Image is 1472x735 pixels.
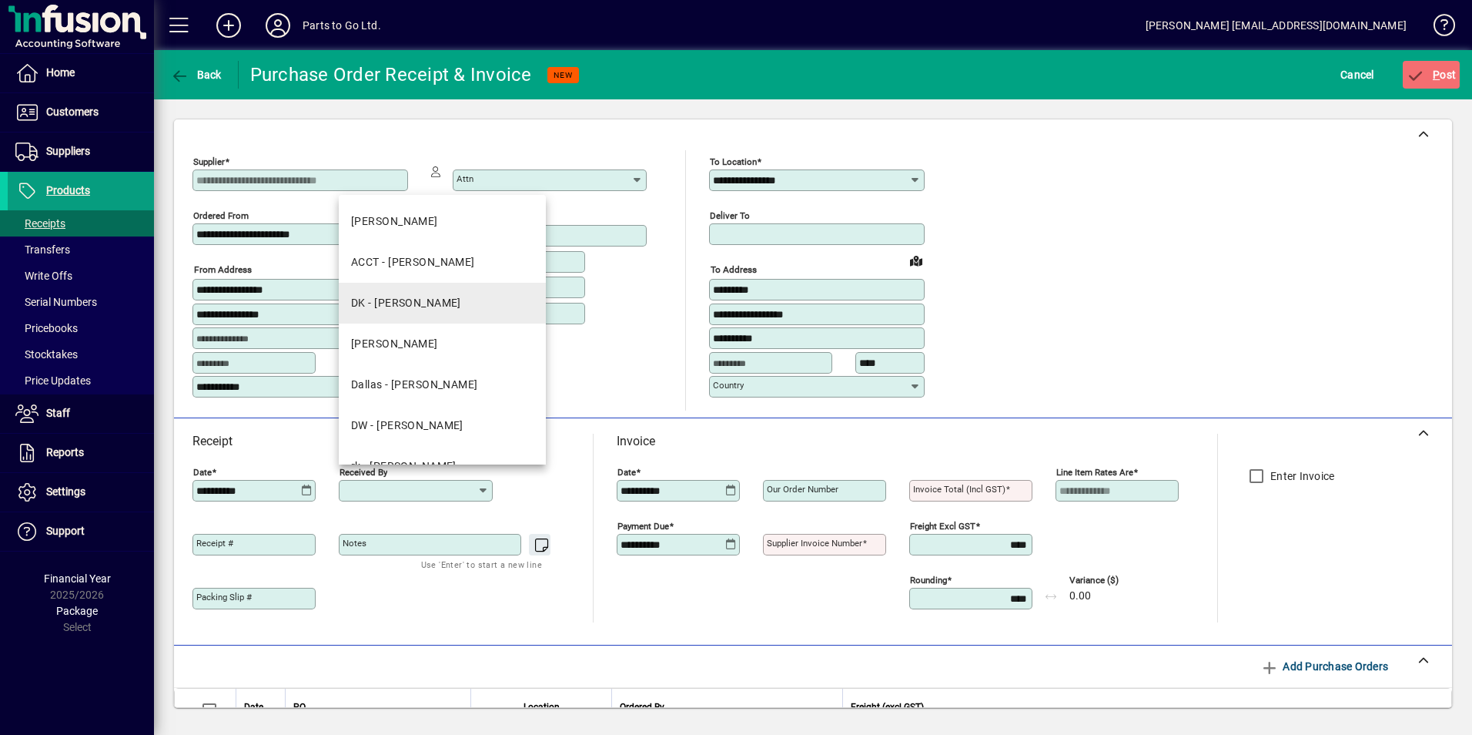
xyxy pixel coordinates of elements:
[8,289,154,315] a: Serial Numbers
[1337,61,1378,89] button: Cancel
[8,210,154,237] a: Receipts
[15,217,65,230] span: Receipts
[1069,576,1162,586] span: Variance ($)
[193,156,225,167] mat-label: Supplier
[170,69,222,81] span: Back
[46,66,75,79] span: Home
[1407,69,1457,81] span: ost
[1146,13,1407,38] div: [PERSON_NAME] [EMAIL_ADDRESS][DOMAIN_NAME]
[713,380,744,391] mat-label: Country
[250,62,532,87] div: Purchase Order Receipt & Invoice
[351,213,438,230] div: [PERSON_NAME]
[46,145,90,157] span: Suppliers
[244,699,277,716] div: Date
[351,458,457,475] div: rk - [PERSON_NAME]
[44,572,111,585] span: Financial Year
[1254,653,1394,680] button: Add Purchase Orders
[8,133,154,171] a: Suppliers
[1069,590,1091,602] span: 0.00
[339,201,546,242] mat-option: DAVE - Dave Keogan
[15,270,72,282] span: Write Offs
[910,575,947,586] mat-label: Rounding
[343,538,366,549] mat-label: Notes
[15,374,91,387] span: Price Updates
[196,592,252,602] mat-label: Packing Slip #
[1403,61,1460,89] button: Post
[46,184,90,196] span: Products
[617,521,669,532] mat-label: Payment due
[196,538,233,549] mat-label: Receipt #
[351,377,478,393] div: Dallas - [PERSON_NAME]
[56,605,98,617] span: Package
[710,156,757,167] mat-label: To location
[154,61,239,89] app-page-header-button: Back
[8,473,154,512] a: Settings
[617,467,636,478] mat-label: Date
[339,364,546,405] mat-option: Dallas - Dallas Iosefo
[620,699,835,716] div: Ordered By
[340,467,387,478] mat-label: Received by
[1433,69,1440,81] span: P
[904,248,928,273] a: View on map
[46,446,84,458] span: Reports
[339,283,546,324] mat-option: DK - Dharmendra Kumar
[46,106,99,118] span: Customers
[46,407,70,419] span: Staff
[851,699,1432,716] div: Freight (excl GST)
[204,12,253,39] button: Add
[8,237,154,263] a: Transfers
[8,54,154,92] a: Home
[1056,467,1133,478] mat-label: Line item rates are
[351,336,438,352] div: [PERSON_NAME]
[339,242,546,283] mat-option: ACCT - David Wynne
[193,210,249,221] mat-label: Ordered from
[1422,3,1453,53] a: Knowledge Base
[339,446,546,487] mat-option: rk - Rajat Kapoor
[46,525,85,537] span: Support
[15,296,97,308] span: Serial Numbers
[8,341,154,367] a: Stocktakes
[710,210,750,221] mat-label: Deliver To
[293,699,463,716] div: PO
[8,315,154,341] a: Pricebooks
[339,405,546,446] mat-option: DW - Dave Wheatley
[303,13,381,38] div: Parts to Go Ltd.
[15,322,78,334] span: Pricebooks
[1260,654,1388,679] span: Add Purchase Orders
[351,254,475,270] div: ACCT - [PERSON_NAME]
[8,394,154,433] a: Staff
[8,434,154,472] a: Reports
[851,699,924,716] span: Freight (excl GST)
[193,467,212,478] mat-label: Date
[421,555,542,573] mat-hint: Use 'Enter' to start a new line
[8,93,154,132] a: Customers
[457,173,473,184] mat-label: Attn
[8,512,154,551] a: Support
[244,699,263,716] span: Date
[554,70,573,80] span: NEW
[46,485,85,498] span: Settings
[620,699,664,716] span: Ordered By
[1340,62,1374,87] span: Cancel
[767,538,862,549] mat-label: Supplier invoice number
[524,699,560,716] span: Location
[1267,468,1334,484] label: Enter Invoice
[15,243,70,256] span: Transfers
[767,484,838,495] mat-label: Our order number
[910,521,975,532] mat-label: Freight excl GST
[913,484,1005,495] mat-label: Invoice Total (incl GST)
[166,61,226,89] button: Back
[253,12,303,39] button: Profile
[8,263,154,289] a: Write Offs
[351,418,463,434] div: DW - [PERSON_NAME]
[293,699,306,716] span: PO
[15,348,78,361] span: Stocktakes
[8,367,154,394] a: Price Updates
[351,295,461,311] div: DK - [PERSON_NAME]
[339,324,546,364] mat-option: LD - Laurie Dawes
